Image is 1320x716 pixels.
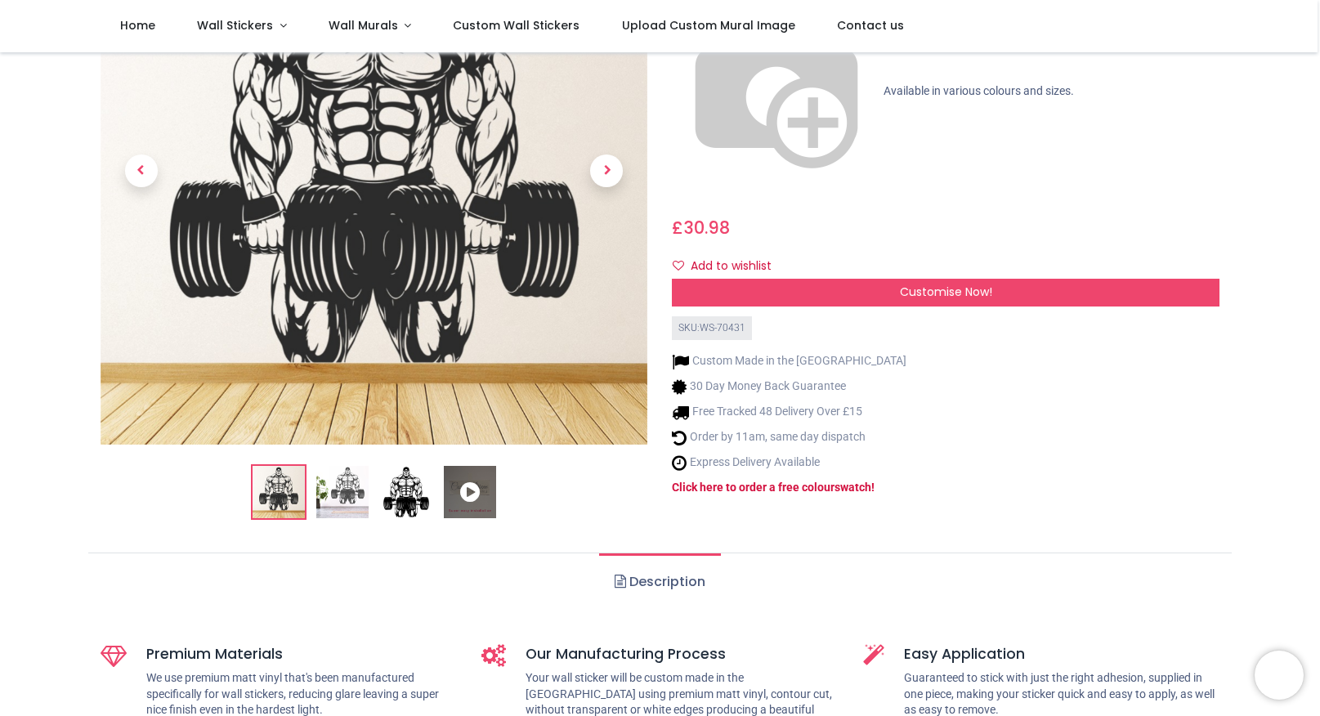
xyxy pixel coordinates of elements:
[672,429,906,446] li: Order by 11am, same day dispatch
[316,466,369,518] img: WS-70431-02
[672,481,835,494] a: Click here to order a free colour
[871,481,875,494] a: !
[380,466,432,518] img: WS-70431-03
[672,378,906,396] li: 30 Day Money Back Guarantee
[120,17,155,34] span: Home
[526,644,839,665] h5: Our Manufacturing Process
[622,17,795,34] span: Upload Custom Mural Image
[900,284,992,300] span: Customise Now!
[672,253,785,280] button: Add to wishlistAdd to wishlist
[1255,651,1304,700] iframe: Brevo live chat
[253,466,305,518] img: Weight Lifting Fitness Gym Wall Sticker
[599,553,721,611] a: Description
[672,316,752,340] div: SKU: WS-70431
[329,17,398,34] span: Wall Murals
[672,454,906,472] li: Express Delivery Available
[837,17,904,34] span: Contact us
[683,216,730,239] span: 30.98
[835,481,871,494] a: swatch
[453,17,579,34] span: Custom Wall Stickers
[672,353,906,370] li: Custom Made in the [GEOGRAPHIC_DATA]
[672,404,906,421] li: Free Tracked 48 Delivery Over £15
[672,216,730,239] span: £
[904,644,1220,665] h5: Easy Application
[884,84,1074,97] span: Available in various colours and sizes.
[125,154,158,187] span: Previous
[197,17,273,34] span: Wall Stickers
[673,260,684,271] i: Add to wishlist
[590,154,623,187] span: Next
[146,644,458,665] h5: Premium Materials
